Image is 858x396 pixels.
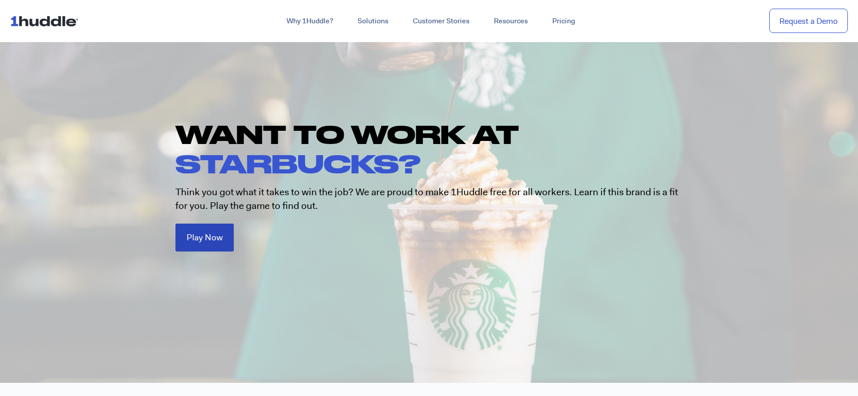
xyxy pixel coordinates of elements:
a: Why 1Huddle? [274,12,345,30]
span: Play Now [187,233,223,242]
a: Customer Stories [401,12,482,30]
a: Play Now [175,224,234,251]
a: Request a Demo [769,9,848,33]
p: Think you got what it takes to win the job? We are proud to make 1Huddle free for all workers. Le... [175,186,683,212]
h1: WANT TO WORK AT [175,120,693,178]
span: STARBUCKS? [175,149,420,178]
a: Resources [482,12,540,30]
img: ... [10,11,83,30]
a: Solutions [345,12,401,30]
a: Pricing [540,12,587,30]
